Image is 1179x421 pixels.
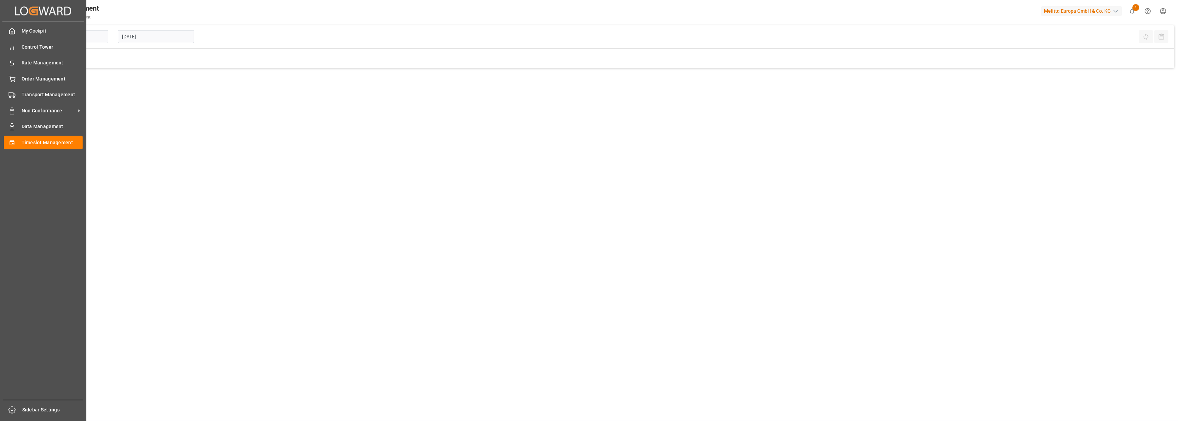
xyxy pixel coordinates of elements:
button: show 1 new notifications [1125,3,1140,19]
span: Control Tower [22,44,83,51]
span: Timeslot Management [22,139,83,146]
span: Non Conformance [22,107,76,114]
span: Rate Management [22,59,83,66]
span: Data Management [22,123,83,130]
a: Rate Management [4,56,83,70]
span: 1 [1132,4,1139,11]
a: Control Tower [4,40,83,53]
span: My Cockpit [22,27,83,35]
span: Order Management [22,75,83,83]
a: My Cockpit [4,24,83,38]
a: Timeslot Management [4,136,83,149]
a: Transport Management [4,88,83,101]
button: Melitta Europa GmbH & Co. KG [1041,4,1125,17]
input: DD-MM-YYYY [118,30,194,43]
span: Sidebar Settings [22,406,84,413]
button: Help Center [1140,3,1155,19]
span: Transport Management [22,91,83,98]
a: Data Management [4,120,83,133]
a: Order Management [4,72,83,85]
div: Melitta Europa GmbH & Co. KG [1041,6,1122,16]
